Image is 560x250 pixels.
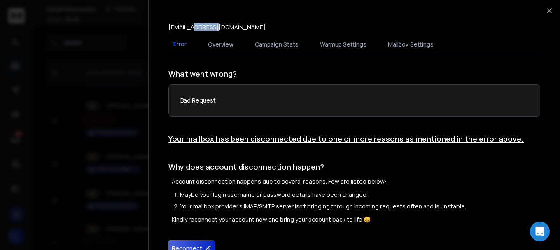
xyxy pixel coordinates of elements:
[180,96,528,105] p: Bad Request
[168,133,540,145] h1: Your mailbox has been disconnected due to one or more reasons as mentioned in the error above.
[168,161,540,173] h1: Why does account disconnection happen?
[168,35,191,54] button: Error
[172,215,540,224] p: Kindly reconnect your account now and bring your account back to life 😄
[315,35,371,54] button: Warmup Settings
[180,202,540,210] li: Your mailbox provider's IMAP/SMTP server isn't bridging through incoming requests often and is un...
[383,35,439,54] button: Mailbox Settings
[180,191,540,199] li: Maybe your login username or password details have been changed.
[168,23,266,31] p: [EMAIL_ADDRESS][DOMAIN_NAME]
[168,68,540,79] h1: What went wrong?
[172,178,540,186] p: Account disconnection happens due to several reasons. Few are listed below:
[203,35,238,54] button: Overview
[250,35,303,54] button: Campaign Stats
[530,222,550,241] div: Open Intercom Messenger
